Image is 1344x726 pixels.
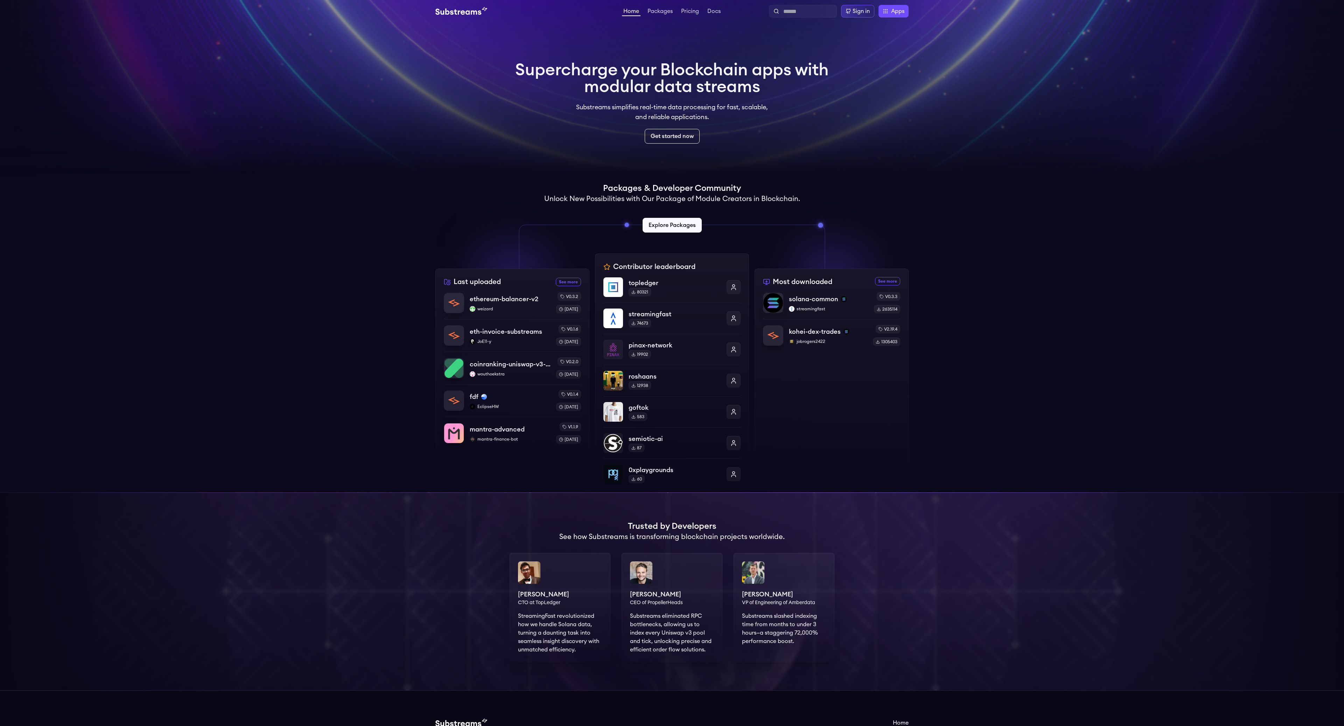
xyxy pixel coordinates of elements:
p: kohei-dex-trades [789,327,841,337]
div: v2.19.4 [876,325,900,333]
img: solana [841,296,847,302]
div: 19902 [629,350,651,359]
a: ethereum-balancer-v2ethereum-balancer-v2weizardweizardv0.3.2[DATE] [444,292,581,319]
div: 87 [629,444,644,452]
p: eth-invoice-substreams [470,327,542,337]
a: Explore Packages [643,218,702,233]
a: Docs [706,8,722,15]
div: 2635114 [874,305,900,313]
p: solana-common [789,294,838,304]
div: [DATE] [556,305,581,313]
a: coinranking-uniswap-v3-forkscoinranking-uniswap-v3-forkswouthoekstrawouthoekstrav0.2.0[DATE] [444,352,581,384]
p: roshaans [629,372,721,381]
p: ethereum-balancer-v2 [470,294,538,304]
p: coinranking-uniswap-v3-forks [470,359,551,369]
a: 0xplaygrounds0xplaygrounds60 [603,458,741,484]
p: mantra-finance-bot [470,436,551,442]
div: v1.1.9 [560,423,581,431]
h2: Unlock New Possibilities with Our Package of Module Creators in Blockchain. [544,194,800,204]
a: Sign in [841,5,874,18]
img: ethereum-balancer-v2 [444,293,464,313]
img: Substream's logo [435,7,487,15]
img: solana-common [763,293,783,313]
h1: Packages & Developer Community [603,183,741,194]
span: Apps [891,7,904,15]
img: streamingfast [789,306,794,312]
div: 12938 [629,381,651,390]
a: roshaansroshaans12938 [603,365,741,396]
p: semiotic-ai [629,434,721,444]
p: 0xplaygrounds [629,465,721,475]
div: v0.1.4 [559,390,581,399]
p: EclipseHW [470,404,551,409]
img: wouthoekstra [470,371,475,377]
img: weizard [470,306,475,312]
a: streamingfaststreamingfast74673 [603,303,741,334]
div: v0.3.2 [558,292,581,301]
img: mantra-advanced [444,423,464,443]
a: mantra-advancedmantra-advancedmantra-finance-botmantra-finance-botv1.1.9[DATE] [444,417,581,444]
img: solana [843,329,849,334]
a: Packages [646,8,674,15]
img: JoE11-y [470,339,475,344]
a: kohei-dex-tradeskohei-dex-tradessolanajobrogers2422jobrogers2422v2.19.41305403 [763,319,900,346]
img: eth-invoice-substreams [444,326,464,345]
div: [DATE] [556,435,581,444]
img: base [481,394,487,400]
p: fdf [470,392,478,402]
p: topledger [629,278,721,288]
div: [DATE] [556,403,581,411]
div: v0.3.3 [877,292,900,301]
p: mantra-advanced [470,424,525,434]
h2: See how Substreams is transforming blockchain projects worldwide. [559,532,785,542]
img: coinranking-uniswap-v3-forks [444,358,464,378]
img: topledger [603,277,623,297]
p: weizard [470,306,551,312]
a: See more most downloaded packages [875,277,900,285]
div: 1305403 [873,338,900,346]
p: pinax-network [629,340,721,350]
a: Get started now [645,129,700,144]
img: pinax-network [603,340,623,359]
div: 60 [629,475,645,483]
div: 80321 [629,288,651,296]
a: semiotic-aisemiotic-ai87 [603,427,741,458]
a: eth-invoice-substreamseth-invoice-substreamsJoE11-yJoE11-yv0.1.6[DATE] [444,319,581,352]
div: Sign in [853,7,870,15]
p: streamingfast [789,306,868,312]
h1: Trusted by Developers [628,521,716,532]
div: v0.1.6 [559,325,581,333]
a: Pricing [680,8,700,15]
div: [DATE] [556,370,581,379]
div: [DATE] [556,338,581,346]
a: Home [622,8,640,16]
img: EclipseHW [470,404,475,409]
img: semiotic-ai [603,433,623,453]
div: v0.2.0 [558,358,581,366]
p: JoE11-y [470,339,551,344]
a: pinax-networkpinax-network19902 [603,334,741,365]
img: 0xplaygrounds [603,464,623,484]
a: topledgertopledger80321 [603,277,741,303]
p: streamingfast [629,309,721,319]
a: See more recently uploaded packages [556,278,581,286]
img: goftok [603,402,623,422]
p: jobrogers2422 [789,339,867,344]
img: fdf [444,391,464,410]
img: streamingfast [603,309,623,328]
img: jobrogers2422 [789,339,794,344]
a: goftokgoftok583 [603,396,741,427]
p: goftok [629,403,721,413]
img: roshaans [603,371,623,390]
a: solana-commonsolana-commonsolanastreamingfaststreamingfastv0.3.32635114 [763,292,900,319]
p: Substreams simplifies real-time data processing for fast, scalable, and reliable applications. [571,102,773,122]
a: fdffdfbaseEclipseHWEclipseHWv0.1.4[DATE] [444,384,581,417]
h1: Supercharge your Blockchain apps with modular data streams [515,62,829,95]
div: 583 [629,413,647,421]
p: wouthoekstra [470,371,551,377]
img: kohei-dex-trades [763,326,783,345]
img: mantra-finance-bot [470,436,475,442]
div: 74673 [629,319,651,327]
